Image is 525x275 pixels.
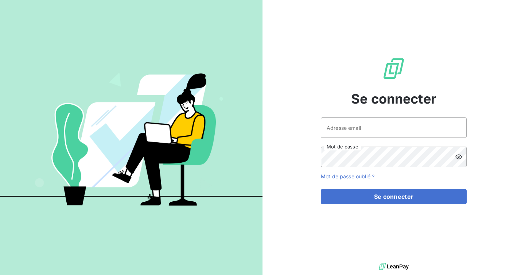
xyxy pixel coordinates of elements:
img: logo [379,261,409,272]
img: Logo LeanPay [382,57,405,80]
a: Mot de passe oublié ? [321,173,374,179]
span: Se connecter [351,89,436,109]
input: placeholder [321,117,467,138]
button: Se connecter [321,189,467,204]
